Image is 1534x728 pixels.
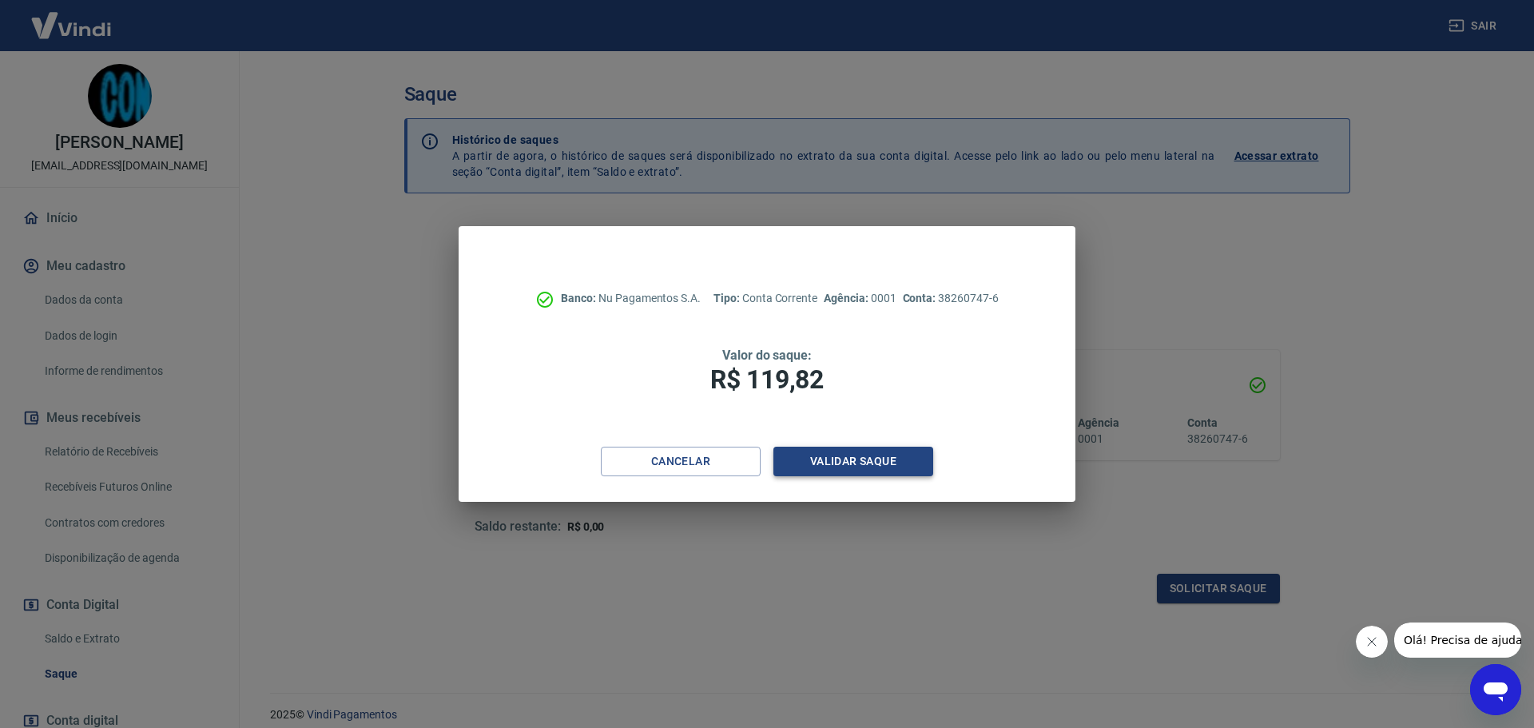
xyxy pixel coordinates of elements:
span: Conta: [903,292,939,304]
p: 38260747-6 [903,290,999,307]
span: Valor do saque: [722,348,812,363]
button: Cancelar [601,447,761,476]
span: R$ 119,82 [710,364,824,395]
iframe: Fechar mensagem [1356,626,1388,658]
iframe: Mensagem da empresa [1394,623,1521,658]
p: Nu Pagamentos S.A. [561,290,701,307]
p: Conta Corrente [713,290,817,307]
p: 0001 [824,290,896,307]
span: Banco: [561,292,598,304]
span: Agência: [824,292,871,304]
iframe: Botão para abrir a janela de mensagens [1470,664,1521,715]
span: Tipo: [713,292,742,304]
span: Olá! Precisa de ajuda? [10,11,134,24]
button: Validar saque [773,447,933,476]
